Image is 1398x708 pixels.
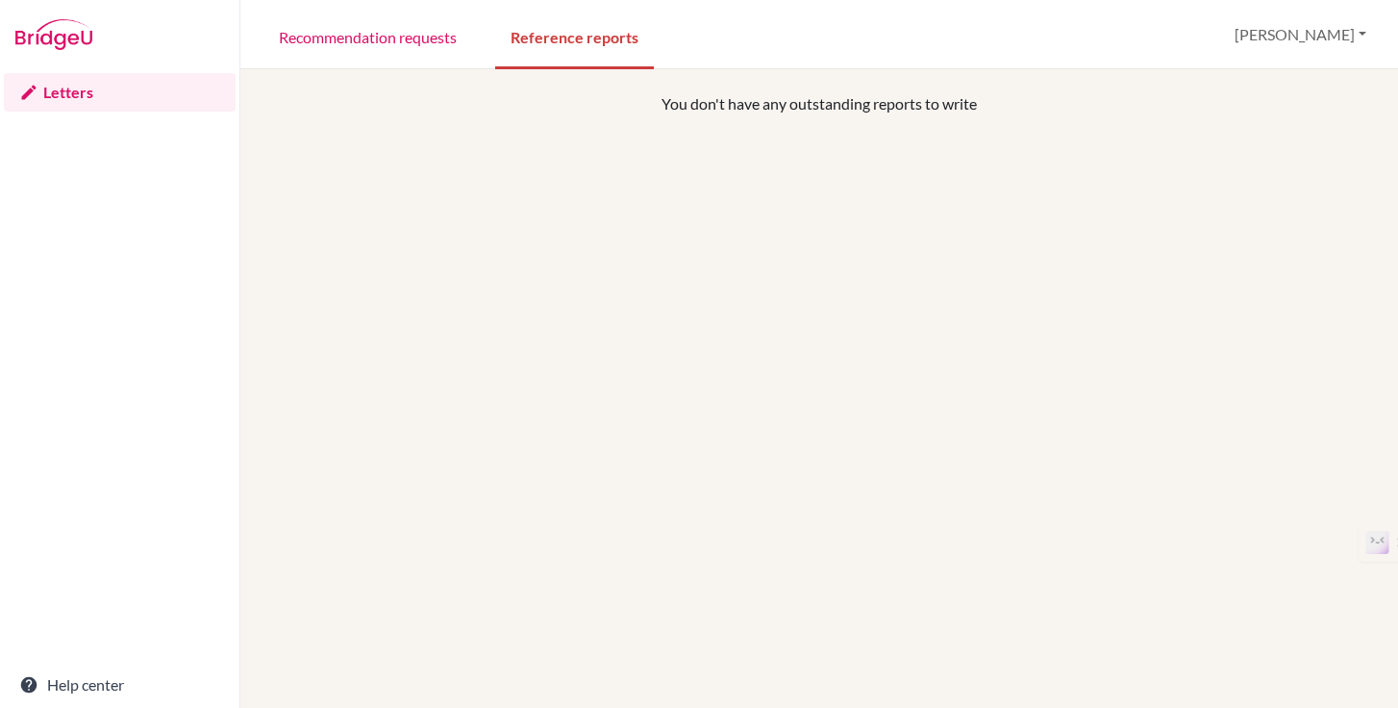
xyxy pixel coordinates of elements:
[495,3,654,69] a: Reference reports
[1226,16,1375,53] button: [PERSON_NAME]
[15,19,92,50] img: Bridge-U
[263,3,472,69] a: Recommendation requests
[4,666,236,704] a: Help center
[4,73,236,112] a: Letters
[370,92,1267,115] p: You don't have any outstanding reports to write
